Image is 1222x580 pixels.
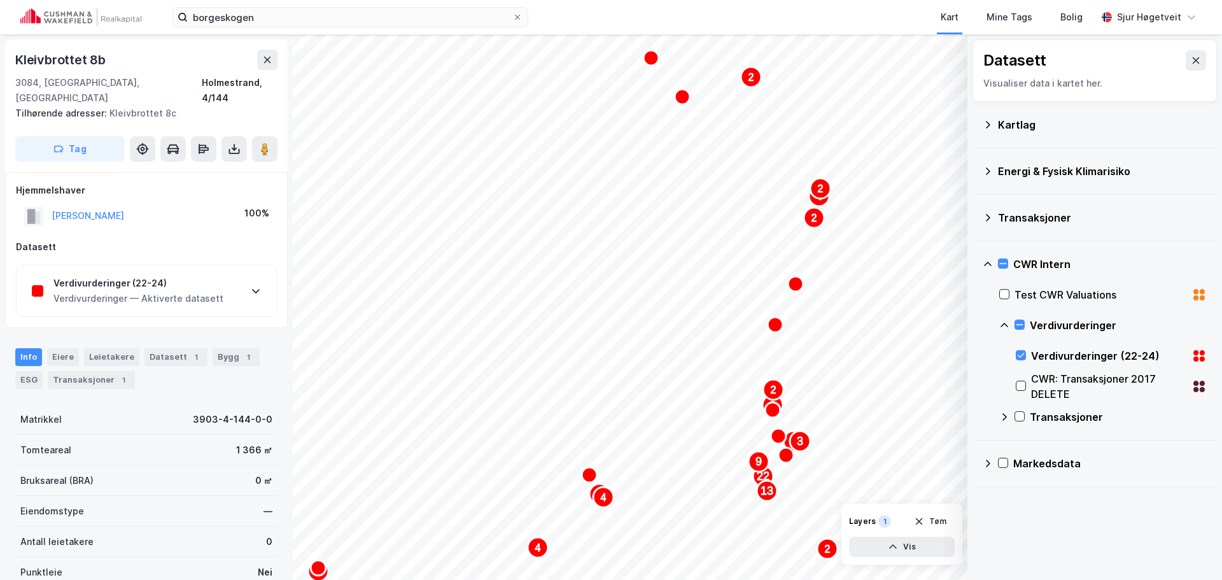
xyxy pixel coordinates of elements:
div: Matrikkel [20,412,62,427]
div: Kleivbrottet 8c [15,106,267,121]
button: Vis [849,537,955,557]
div: Test CWR Valuations [1015,287,1186,302]
div: Datasett [983,50,1046,71]
div: Bruksareal (BRA) [20,473,94,488]
div: Map marker [765,402,780,418]
div: Map marker [810,178,831,199]
div: Map marker [741,67,761,87]
div: 3084, [GEOGRAPHIC_DATA], [GEOGRAPHIC_DATA] [15,75,202,106]
text: 3 [797,435,803,448]
div: Map marker [763,379,783,400]
div: Bygg [213,348,260,366]
input: Søk på adresse, matrikkel, gårdeiere, leietakere eller personer [188,8,512,27]
div: Bolig [1060,10,1083,25]
div: Map marker [675,89,690,104]
div: Verdivurderinger (22-24) [53,276,223,291]
div: Markedsdata [1013,456,1207,471]
div: Map marker [788,276,803,292]
div: Kart [941,10,959,25]
div: Datasett [16,239,277,255]
div: Punktleie [20,565,62,580]
span: Tilhørende adresser: [15,108,109,118]
div: Kleivbrottet 8b [15,50,108,70]
div: Verdivurderinger (22-24) [1031,348,1186,364]
div: Map marker [768,317,783,332]
div: Map marker [582,467,597,483]
div: Transaksjoner [48,371,135,389]
button: Tag [15,136,125,162]
div: Map marker [593,487,614,507]
text: 4 [535,542,541,553]
div: Nei [258,565,272,580]
div: Map marker [311,560,326,576]
iframe: Chat Widget [1158,519,1222,580]
div: Map marker [817,539,838,559]
div: CWR: Transaksjoner 2017 DELETE [1031,371,1186,402]
div: Map marker [762,395,783,415]
div: Transaksjoner [1030,409,1207,425]
div: Visualiser data i kartet her. [983,76,1206,91]
div: Map marker [790,431,810,451]
div: Map marker [757,481,777,501]
div: CWR Intern [1013,257,1207,272]
div: Energi & Fysisk Klimarisiko [998,164,1207,179]
div: Map marker [809,186,829,206]
div: Hjemmelshaver [16,183,277,198]
div: Map marker [753,466,773,486]
div: 1 [117,374,130,386]
div: — [263,504,272,519]
div: Map marker [771,428,786,444]
div: Kartlag [998,117,1207,132]
div: Info [15,348,42,366]
div: Map marker [748,451,769,472]
div: Eiere [47,348,79,366]
div: ESG [15,371,43,389]
div: Map marker [643,50,659,66]
button: Tøm [906,511,955,532]
text: 13 [761,485,773,497]
text: 2 [771,385,776,395]
div: Sjur Høgetveit [1117,10,1181,25]
div: 1 [190,351,202,364]
text: 2 [748,72,754,83]
div: Antall leietakere [20,534,94,549]
text: 2 [811,213,817,223]
div: Kontrollprogram for chat [1158,519,1222,580]
div: Transaksjoner [998,210,1207,225]
div: Datasett [144,348,207,366]
div: 3903-4-144-0-0 [193,412,272,427]
div: 0 ㎡ [255,473,272,488]
div: Leietakere [84,348,139,366]
div: 1 [878,515,891,528]
div: Mine Tags [987,10,1032,25]
div: Verdivurderinger — Aktiverte datasett [53,291,223,306]
img: cushman-wakefield-realkapital-logo.202ea83816669bd177139c58696a8fa1.svg [20,8,141,26]
div: 1 [242,351,255,364]
div: Map marker [528,537,548,558]
div: 1 366 ㎡ [236,442,272,458]
div: Map marker [804,208,824,228]
div: Holmestrand, 4/144 [202,75,277,106]
div: 100% [244,206,269,221]
div: Eiendomstype [20,504,84,519]
text: 2 [825,544,831,555]
div: 0 [266,534,272,549]
text: 22 [757,470,769,483]
div: Layers [849,516,876,527]
text: 2 [818,183,824,194]
text: 4 [601,492,607,503]
div: Map marker [589,484,610,504]
div: Verdivurderinger [1030,318,1207,333]
div: Map marker [778,448,794,463]
div: Tomteareal [20,442,71,458]
text: 9 [755,455,762,468]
